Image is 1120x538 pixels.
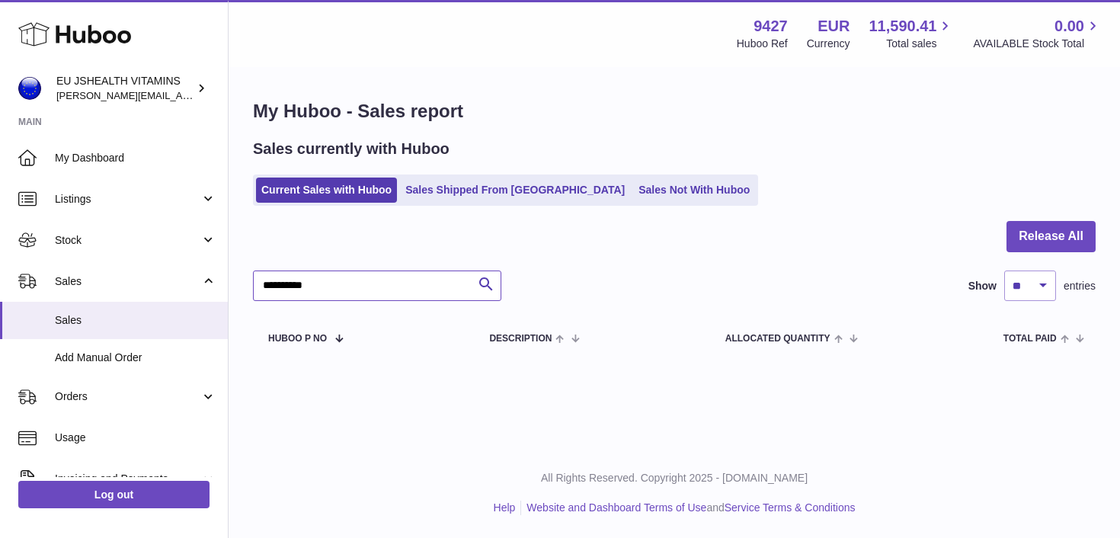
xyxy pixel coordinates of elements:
span: Total paid [1003,334,1057,344]
span: Orders [55,389,200,404]
p: All Rights Reserved. Copyright 2025 - [DOMAIN_NAME] [241,471,1108,485]
a: Service Terms & Conditions [725,501,856,514]
a: Sales Not With Huboo [633,178,755,203]
span: Invoicing and Payments [55,472,200,486]
span: My Dashboard [55,151,216,165]
span: Total sales [886,37,954,51]
span: Sales [55,274,200,289]
button: Release All [1006,221,1096,252]
span: AVAILABLE Stock Total [973,37,1102,51]
img: laura@jessicasepel.com [18,77,41,100]
a: Sales Shipped From [GEOGRAPHIC_DATA] [400,178,630,203]
a: Current Sales with Huboo [256,178,397,203]
span: Stock [55,233,200,248]
span: Description [489,334,552,344]
a: 0.00 AVAILABLE Stock Total [973,16,1102,51]
span: [PERSON_NAME][EMAIL_ADDRESS][DOMAIN_NAME] [56,89,306,101]
strong: 9427 [754,16,788,37]
div: Currency [807,37,850,51]
span: 0.00 [1054,16,1084,37]
h2: Sales currently with Huboo [253,139,450,159]
a: Website and Dashboard Terms of Use [526,501,706,514]
a: 11,590.41 Total sales [869,16,954,51]
strong: EUR [818,16,850,37]
li: and [521,501,855,515]
h1: My Huboo - Sales report [253,99,1096,123]
span: 11,590.41 [869,16,936,37]
span: Sales [55,313,216,328]
span: Usage [55,431,216,445]
div: Huboo Ref [737,37,788,51]
a: Log out [18,481,210,508]
span: entries [1064,279,1096,293]
a: Help [494,501,516,514]
span: Listings [55,192,200,207]
label: Show [968,279,997,293]
div: EU JSHEALTH VITAMINS [56,74,194,103]
span: Huboo P no [268,334,327,344]
span: Add Manual Order [55,351,216,365]
span: ALLOCATED Quantity [725,334,830,344]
